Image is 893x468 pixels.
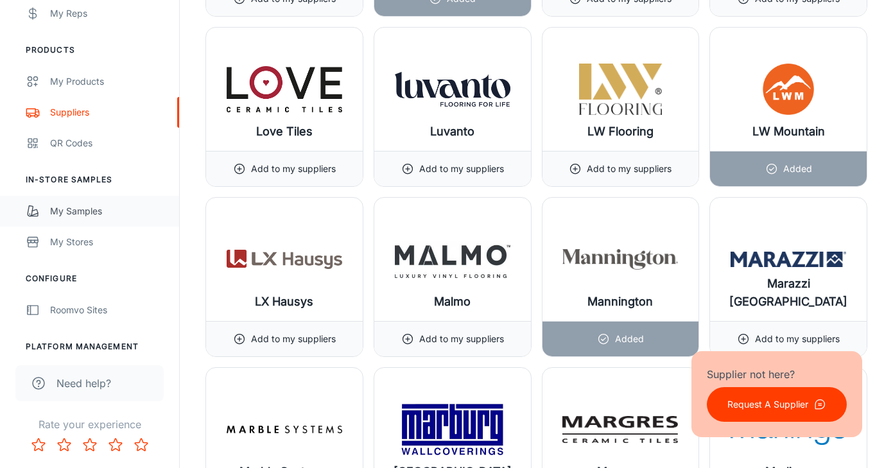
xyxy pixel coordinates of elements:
[50,6,166,21] div: My Reps
[255,293,313,311] h6: LX Hausys
[50,136,166,150] div: QR Codes
[562,64,678,115] img: LW Flooring
[50,74,166,89] div: My Products
[587,123,654,141] h6: LW Flooring
[720,275,856,311] h6: Marazzi [GEOGRAPHIC_DATA]
[395,234,510,285] img: Malmo
[251,162,336,176] p: Add to my suppliers
[615,332,644,346] p: Added
[10,417,169,432] p: Rate your experience
[419,162,504,176] p: Add to my suppliers
[419,332,504,346] p: Add to my suppliers
[731,234,846,285] img: Marazzi USA
[587,293,653,311] h6: Mannington
[395,64,510,115] img: Luvanto
[430,123,474,141] h6: Luvanto
[562,404,678,455] img: Margres
[727,397,808,412] p: Request A Supplier
[587,162,672,176] p: Add to my suppliers
[731,64,846,115] img: LW Mountain
[103,432,128,458] button: Rate 4 star
[50,235,166,249] div: My Stores
[56,376,111,391] span: Need help?
[395,404,510,455] img: Marburg
[50,303,166,317] div: Roomvo Sites
[707,367,847,382] p: Supplier not here?
[227,404,342,455] img: Marble Systems
[783,162,812,176] p: Added
[707,387,847,422] button: Request A Supplier
[227,64,342,115] img: Love Tiles
[50,105,166,119] div: Suppliers
[256,123,313,141] h6: Love Tiles
[51,432,77,458] button: Rate 2 star
[251,332,336,346] p: Add to my suppliers
[128,432,154,458] button: Rate 5 star
[227,234,342,285] img: LX Hausys
[562,234,678,285] img: Mannington
[50,204,166,218] div: My Samples
[26,432,51,458] button: Rate 1 star
[752,123,825,141] h6: LW Mountain
[434,293,471,311] h6: Malmo
[77,432,103,458] button: Rate 3 star
[755,332,840,346] p: Add to my suppliers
